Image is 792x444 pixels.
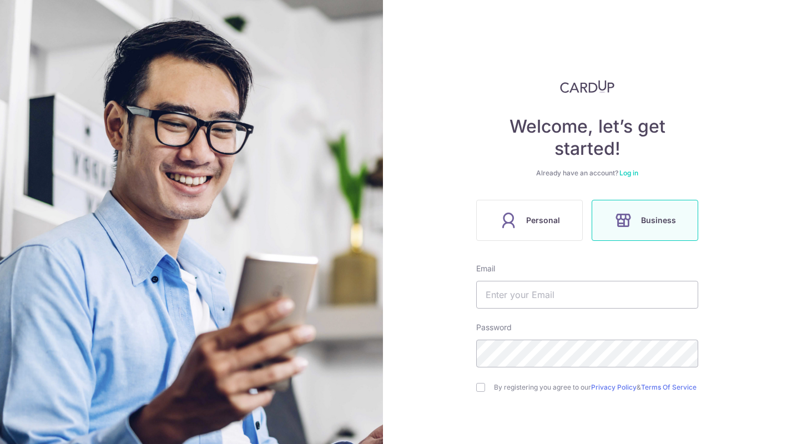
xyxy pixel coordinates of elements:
[476,169,698,178] div: Already have an account?
[641,214,676,227] span: Business
[476,322,512,333] label: Password
[591,383,637,391] a: Privacy Policy
[476,281,698,309] input: Enter your Email
[560,80,614,93] img: CardUp Logo
[494,383,698,392] label: By registering you agree to our &
[476,263,495,274] label: Email
[641,383,697,391] a: Terms Of Service
[476,115,698,160] h4: Welcome, let’s get started!
[619,169,638,177] a: Log in
[526,214,560,227] span: Personal
[472,200,587,241] a: Personal
[587,200,703,241] a: Business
